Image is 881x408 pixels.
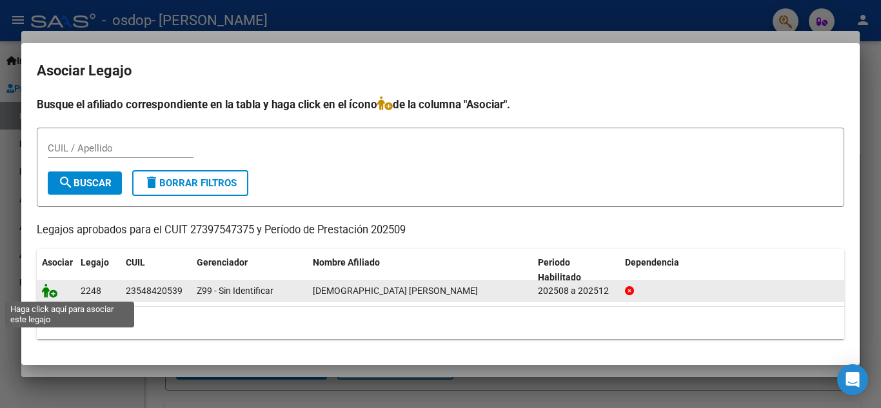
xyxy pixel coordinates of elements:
[58,175,74,190] mat-icon: search
[837,364,868,395] div: Open Intercom Messenger
[538,257,581,282] span: Periodo Habilitado
[313,257,380,267] span: Nombre Afiliado
[126,284,183,298] div: 23548420539
[538,284,615,298] div: 202508 a 202512
[313,286,478,296] span: RAVAIOLI GUSTAVO AGUSTIN
[308,249,533,291] datatable-header-cell: Nombre Afiliado
[533,249,620,291] datatable-header-cell: Periodo Habilitado
[37,222,844,238] p: Legajos aprobados para el CUIT 27397547375 y Período de Prestación 202509
[58,177,112,189] span: Buscar
[37,307,844,339] div: 1 registros
[121,249,192,291] datatable-header-cell: CUIL
[37,249,75,291] datatable-header-cell: Asociar
[192,249,308,291] datatable-header-cell: Gerenciador
[75,249,121,291] datatable-header-cell: Legajo
[144,175,159,190] mat-icon: delete
[42,257,73,267] span: Asociar
[81,286,101,296] span: 2248
[620,249,845,291] datatable-header-cell: Dependencia
[197,257,248,267] span: Gerenciador
[81,257,109,267] span: Legajo
[48,171,122,195] button: Buscar
[625,257,679,267] span: Dependencia
[132,170,248,196] button: Borrar Filtros
[197,286,273,296] span: Z99 - Sin Identificar
[37,59,844,83] h2: Asociar Legajo
[126,257,145,267] span: CUIL
[144,177,237,189] span: Borrar Filtros
[37,96,844,113] h4: Busque el afiliado correspondiente en la tabla y haga click en el ícono de la columna "Asociar".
